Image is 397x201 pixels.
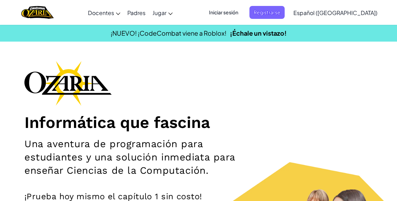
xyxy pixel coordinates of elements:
[254,9,280,15] font: Registrarse
[209,9,238,15] font: Iniciar sesión
[290,3,381,22] a: Español ([GEOGRAPHIC_DATA])
[293,9,377,16] font: Español ([GEOGRAPHIC_DATA])
[24,138,235,176] font: Una aventura de programación para estudiantes y una solución inmediata para enseñar Ciencias de l...
[24,113,210,132] font: Informática que fascina
[21,5,54,20] a: Logotipo de Ozaria de CodeCombat
[230,29,287,37] a: ¡Échale un vistazo!
[88,9,114,16] font: Docentes
[205,6,242,19] button: Iniciar sesión
[149,3,176,22] a: Jugar
[24,61,112,106] img: Logotipo de la marca Ozaria
[249,6,285,19] button: Registrarse
[152,9,166,16] font: Jugar
[124,3,149,22] a: Padres
[84,3,124,22] a: Docentes
[21,5,54,20] img: Hogar
[111,29,226,37] font: ¡NUEVO! ¡CodeCombat viene a Roblox!
[127,9,145,16] font: Padres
